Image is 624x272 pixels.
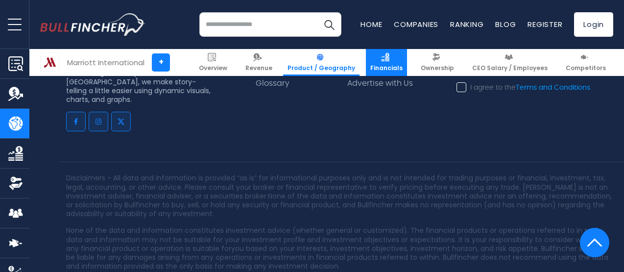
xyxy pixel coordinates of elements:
a: Product / Geography [283,49,360,76]
img: Ownership [8,176,23,191]
a: Blog [495,19,516,29]
a: Glossary [256,79,289,88]
a: Companies [394,19,438,29]
a: Advertise with Us [347,79,413,88]
span: Overview [199,64,227,72]
a: Register [528,19,562,29]
a: Revenue [241,49,277,76]
div: Marriott International [67,57,144,68]
a: Overview [194,49,232,76]
button: Search [317,12,341,37]
img: bullfincher logo [40,13,145,36]
a: Go to homepage [40,13,145,36]
a: Ranking [450,19,483,29]
a: Financials [366,49,407,76]
a: Terms and Conditions [516,84,590,91]
a: Login [574,12,613,37]
a: Home [360,19,382,29]
a: Ownership [416,49,458,76]
p: None of the data and information constitutes investment advice (whether general or customized). T... [66,226,617,271]
span: Financials [370,64,403,72]
img: MAR logo [41,53,59,72]
a: Go to instagram [89,112,108,131]
span: Revenue [245,64,272,72]
a: + [152,53,170,72]
a: Go to facebook [66,112,86,131]
a: Go to twitter [111,112,131,131]
span: Ownership [421,64,454,72]
a: Competitors [561,49,610,76]
span: Competitors [566,64,606,72]
iframe: reCAPTCHA [456,99,605,137]
label: I agree to the [456,83,590,92]
span: Product / Geography [288,64,355,72]
p: Disclaimers - All data and information is provided “as is” for informational purposes only and is... [66,173,617,218]
span: CEO Salary / Employees [472,64,548,72]
a: CEO Salary / Employees [468,49,552,76]
p: Bullfincher is a “visual-first” business intelligence and research platform. We believe that behi... [66,42,215,104]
